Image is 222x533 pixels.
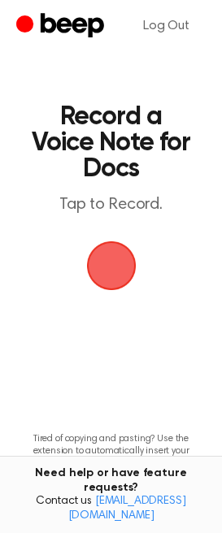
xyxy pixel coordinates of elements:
p: Tap to Record. [29,195,193,215]
a: [EMAIL_ADDRESS][DOMAIN_NAME] [68,496,186,522]
img: Beep Logo [87,241,136,290]
span: Contact us [10,495,212,523]
h1: Record a Voice Note for Docs [29,104,193,182]
p: Tired of copying and pasting? Use the extension to automatically insert your recordings. [13,433,209,470]
a: Log Out [127,6,206,45]
a: Beep [16,11,108,42]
